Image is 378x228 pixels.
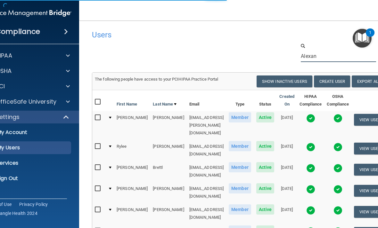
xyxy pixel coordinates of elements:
span: The following people have access to your PCIHIPAA Practice Portal [95,77,218,82]
img: tick.e7d51cea.svg [306,114,315,123]
div: 1 [369,33,371,41]
h4: Users [92,31,261,39]
td: [PERSON_NAME] [150,140,186,161]
td: [DATE] [277,111,297,140]
th: Type [226,90,254,111]
span: Member [229,183,251,193]
td: [PERSON_NAME] [150,182,186,203]
button: Create User [314,75,350,87]
span: Active [256,162,275,172]
img: tick.e7d51cea.svg [333,185,342,194]
span: Active [256,112,275,122]
td: [EMAIL_ADDRESS][PERSON_NAME][DOMAIN_NAME] [187,111,226,140]
a: Created On [279,93,294,108]
img: tick.e7d51cea.svg [306,143,315,152]
th: HIPAA Compliance [297,90,324,111]
img: tick.e7d51cea.svg [306,164,315,173]
a: Last Name [153,100,177,108]
td: [PERSON_NAME] [150,111,186,140]
img: tick.e7d51cea.svg [306,185,315,194]
td: [PERSON_NAME] [114,161,150,182]
td: Brettl [150,161,186,182]
img: tick.e7d51cea.svg [333,143,342,152]
button: Show Inactive Users [257,75,312,87]
td: [PERSON_NAME] [114,182,150,203]
a: Privacy Policy [19,201,48,208]
td: [EMAIL_ADDRESS][DOMAIN_NAME] [187,182,226,203]
img: tick.e7d51cea.svg [306,206,315,215]
img: tick.e7d51cea.svg [333,206,342,215]
th: Status [254,90,277,111]
button: Open Resource Center, 1 new notification [353,29,372,48]
span: Active [256,204,275,215]
span: Active [256,141,275,151]
td: [DATE] [277,182,297,203]
span: Member [229,141,251,151]
img: tick.e7d51cea.svg [333,164,342,173]
td: Rylee [114,140,150,161]
td: [DATE] [277,161,297,182]
span: Active [256,183,275,193]
th: Email [187,90,226,111]
input: Search [301,50,376,62]
span: Member [229,112,251,122]
td: [EMAIL_ADDRESS][DOMAIN_NAME] [187,140,226,161]
td: [DATE] [277,203,297,224]
td: [PERSON_NAME] [150,203,186,224]
span: Member [229,204,251,215]
td: [DATE] [277,140,297,161]
td: [EMAIL_ADDRESS][DOMAIN_NAME] [187,203,226,224]
span: Member [229,162,251,172]
td: [PERSON_NAME] [114,111,150,140]
img: tick.e7d51cea.svg [333,114,342,123]
td: [PERSON_NAME] [114,203,150,224]
a: First Name [117,100,137,108]
td: [EMAIL_ADDRESS][DOMAIN_NAME] [187,161,226,182]
th: OSHA Compliance [324,90,351,111]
